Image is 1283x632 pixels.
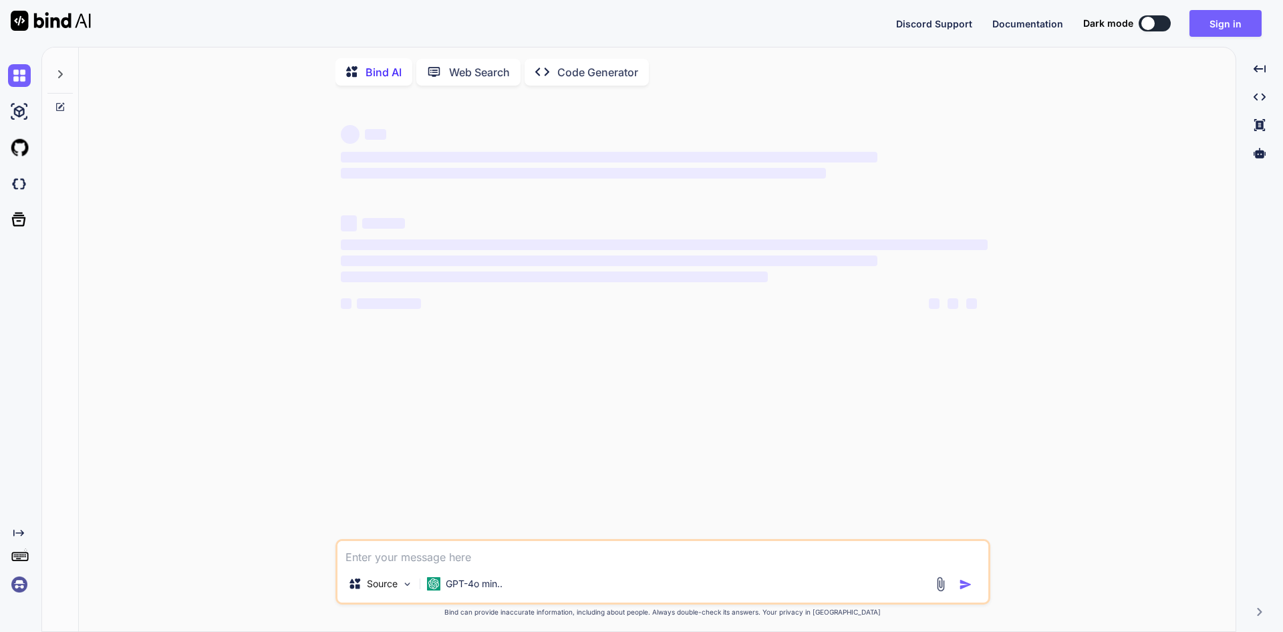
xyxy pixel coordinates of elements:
img: darkCloudIdeIcon [8,173,31,195]
button: Sign in [1189,10,1262,37]
button: Documentation [992,17,1063,31]
img: GPT-4o mini [427,577,440,591]
span: ‌ [341,152,877,163]
button: Discord Support [896,17,972,31]
span: Documentation [992,18,1063,29]
p: Bind can provide inaccurate information, including about people. Always double-check its answers.... [335,607,990,617]
p: Code Generator [557,64,638,80]
span: Dark mode [1083,17,1133,30]
img: ai-studio [8,100,31,123]
p: Web Search [449,64,510,80]
img: chat [8,64,31,87]
span: ‌ [341,168,826,179]
span: Discord Support [896,18,972,29]
span: ‌ [357,298,421,309]
span: ‌ [362,218,405,229]
span: ‌ [929,298,940,309]
img: attachment [933,576,948,592]
span: ‌ [341,272,768,282]
p: GPT-4o min.. [446,577,503,591]
img: Pick Models [402,578,413,590]
span: ‌ [966,298,977,309]
span: ‌ [341,215,357,231]
span: ‌ [365,129,386,140]
span: ‌ [341,298,351,309]
img: signin [8,573,31,596]
img: Bind AI [11,11,91,31]
img: githubLight [8,136,31,159]
p: Bind AI [366,64,402,80]
span: ‌ [948,298,958,309]
span: ‌ [341,255,877,266]
span: ‌ [341,239,988,250]
p: Source [367,577,398,591]
span: ‌ [341,125,360,144]
img: icon [959,578,972,591]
